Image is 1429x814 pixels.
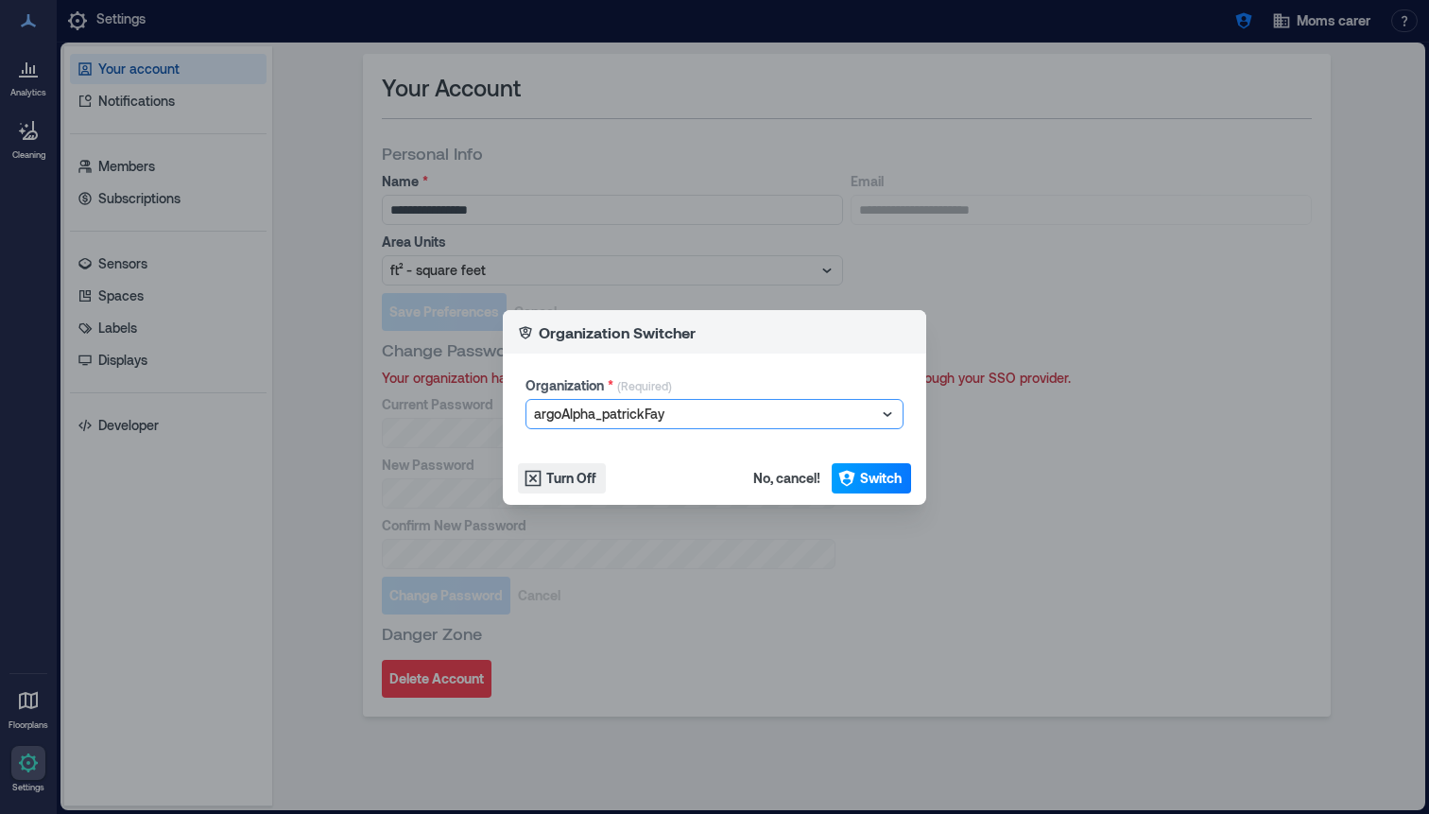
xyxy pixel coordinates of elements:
[617,378,672,399] p: (Required)
[832,463,911,494] button: Switch
[525,376,613,395] label: Organization
[539,321,696,344] p: Organization Switcher
[860,469,902,488] span: Switch
[753,469,820,488] span: No, cancel!
[748,463,826,494] button: No, cancel!
[546,469,596,488] span: Turn Off
[518,463,606,494] button: Turn Off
